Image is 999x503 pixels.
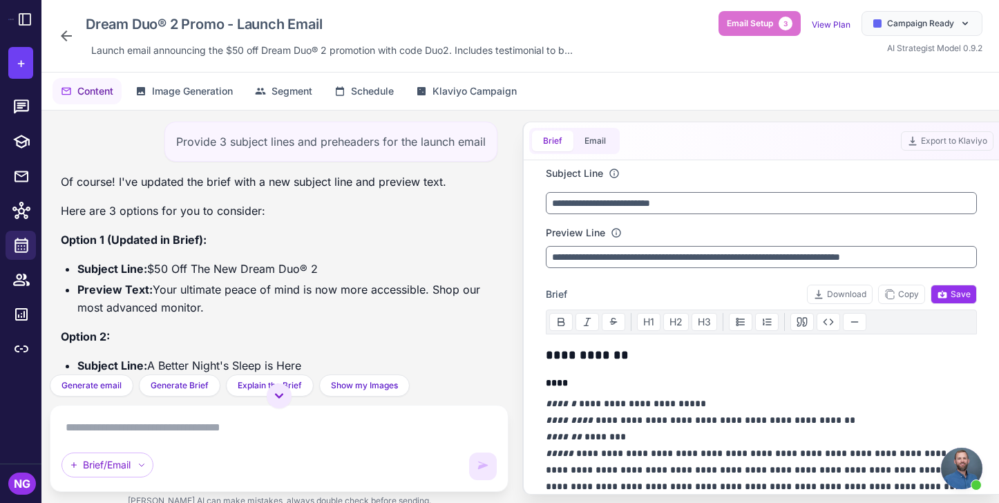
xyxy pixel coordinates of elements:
button: H2 [663,313,689,331]
strong: Option 1 (Updated in Brief): [61,233,207,247]
p: Here are 3 options for you to consider: [61,202,497,220]
span: Image Generation [152,84,233,99]
button: Copy [878,285,925,304]
div: Click to edit campaign name [80,11,578,37]
span: + [17,53,26,73]
span: Launch email announcing the $50 off Dream Duo® 2 promotion with code Duo2. Includes testimonial t... [91,43,573,58]
button: Show my Images [319,374,410,397]
span: Explain the Brief [238,379,302,392]
div: NG [8,473,36,495]
span: Generate email [61,379,122,392]
li: $50 Off The New Dream Duo® 2 [77,260,497,278]
span: AI Strategist Model 0.9.2 [887,43,982,53]
strong: Option 2: [61,330,110,343]
div: Brief/Email [61,453,153,477]
button: Generate Brief [139,374,220,397]
strong: Preview Text: [77,283,153,296]
span: Email Setup [727,17,773,30]
button: Generate email [50,374,133,397]
button: H1 [637,313,660,331]
div: Open chat [941,448,982,489]
label: Subject Line [546,166,603,181]
button: Content [53,78,122,104]
span: Klaviyo Campaign [432,84,517,99]
button: Export to Klaviyo [901,131,993,151]
span: Content [77,84,113,99]
strong: Subject Line: [77,262,147,276]
div: Provide 3 subject lines and preheaders for the launch email [164,122,497,162]
button: + [8,47,33,79]
span: Generate Brief [151,379,209,392]
button: H3 [692,313,717,331]
span: Schedule [351,84,394,99]
span: 3 [779,17,792,30]
button: Segment [247,78,321,104]
a: View Plan [812,19,850,30]
button: Email [573,131,617,151]
button: Explain the Brief [226,374,314,397]
span: Show my Images [331,379,398,392]
span: Save [937,288,971,301]
button: Download [807,285,873,304]
button: Klaviyo Campaign [408,78,525,104]
li: A Better Night's Sleep is Here [77,357,497,374]
p: Of course! I've updated the brief with a new subject line and preview text. [61,173,497,191]
label: Preview Line [546,225,605,240]
span: Brief [546,287,567,302]
button: Schedule [326,78,402,104]
span: Segment [272,84,312,99]
span: Copy [884,288,919,301]
span: Campaign Ready [887,17,954,30]
button: Brief [532,131,573,151]
div: Click to edit description [86,40,578,61]
button: Email Setup3 [719,11,801,36]
li: Your ultimate peace of mind is now more accessible. Shop our most advanced monitor. [77,281,497,316]
button: Image Generation [127,78,241,104]
strong: Subject Line: [77,359,147,372]
button: Save [931,285,977,304]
